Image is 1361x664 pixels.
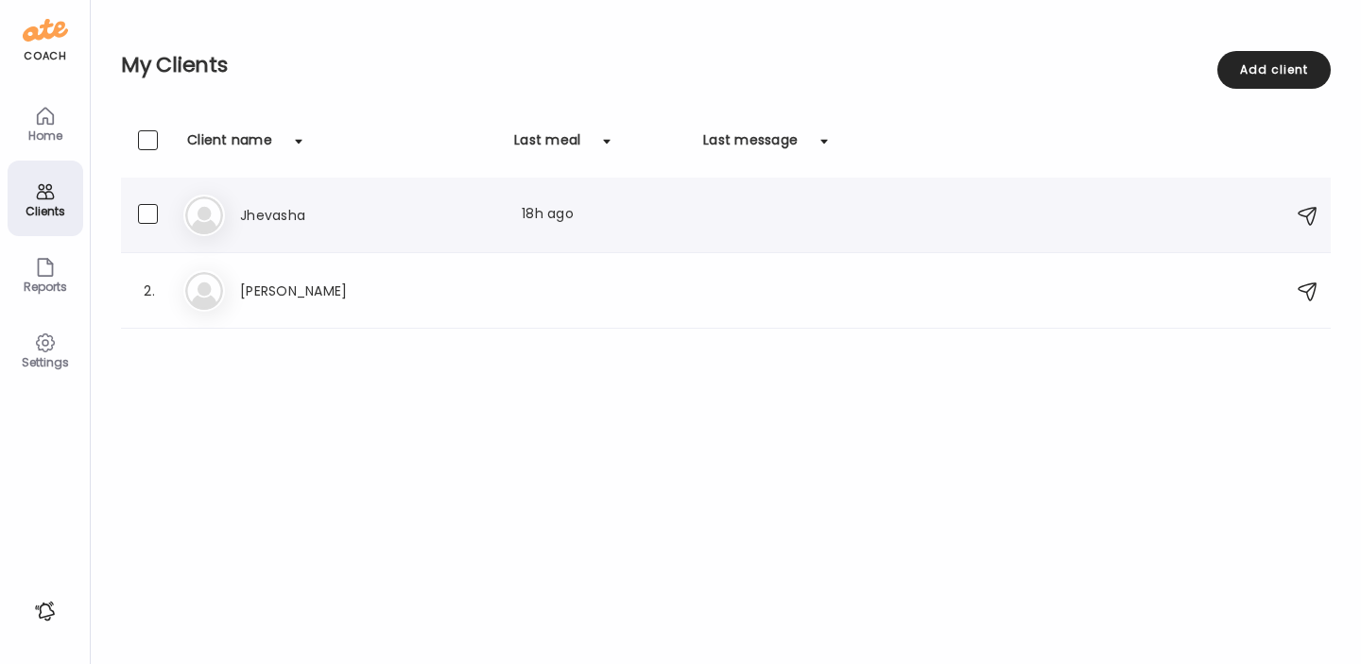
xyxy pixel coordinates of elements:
[121,51,1331,79] h2: My Clients
[11,281,79,293] div: Reports
[514,130,580,161] div: Last meal
[11,129,79,142] div: Home
[138,280,161,302] div: 2.
[187,130,272,161] div: Client name
[240,204,406,227] h3: Jhevasha
[23,15,68,45] img: ate
[240,280,406,302] h3: [PERSON_NAME]
[11,356,79,368] div: Settings
[1217,51,1331,89] div: Add client
[703,130,798,161] div: Last message
[24,48,66,64] div: coach
[11,205,79,217] div: Clients
[522,204,688,227] div: 18h ago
